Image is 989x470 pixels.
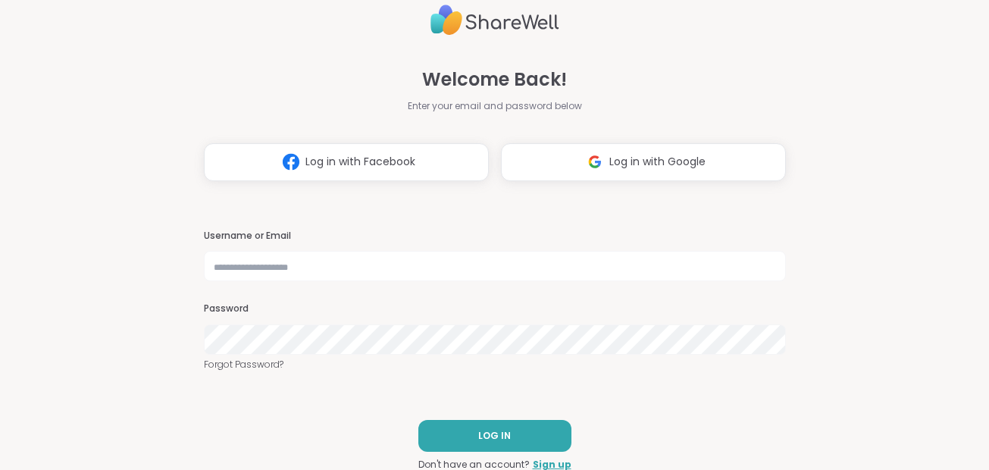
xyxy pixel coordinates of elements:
button: LOG IN [418,420,571,452]
span: LOG IN [478,429,511,443]
span: Log in with Google [609,154,706,170]
a: Forgot Password? [204,358,786,371]
span: Welcome Back! [422,66,567,93]
span: Enter your email and password below [408,99,582,113]
button: Log in with Google [501,143,786,181]
span: Log in with Facebook [305,154,415,170]
img: ShareWell Logomark [277,148,305,176]
h3: Username or Email [204,230,786,243]
img: ShareWell Logomark [581,148,609,176]
button: Log in with Facebook [204,143,489,181]
h3: Password [204,302,786,315]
